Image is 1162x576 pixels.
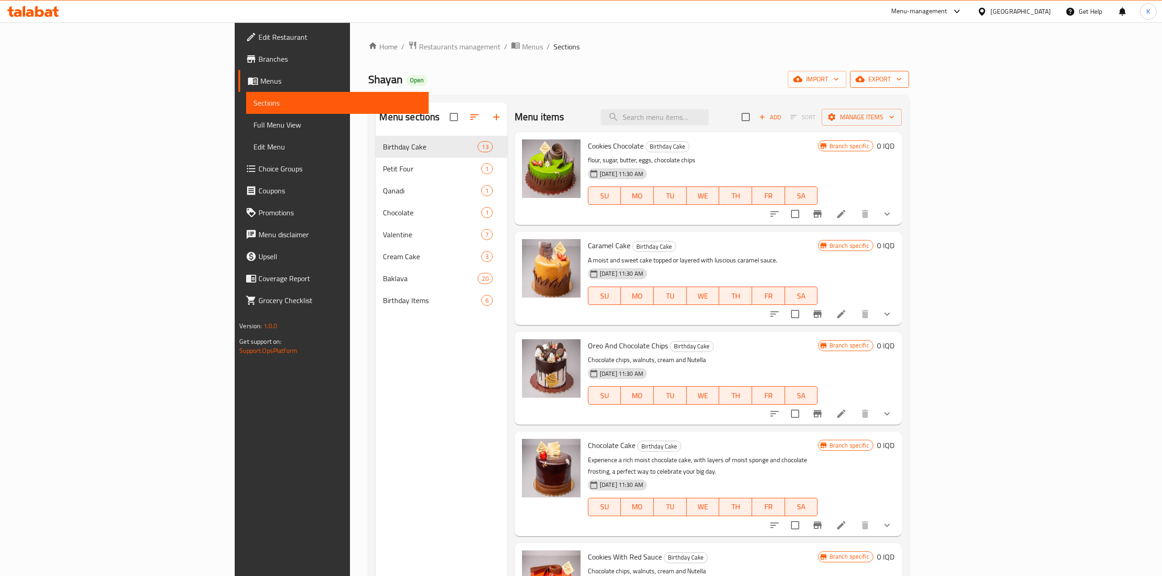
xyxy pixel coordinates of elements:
[690,289,716,303] span: WE
[478,273,492,284] div: items
[478,143,492,151] span: 13
[633,241,676,252] span: Birthday Cake
[264,320,278,332] span: 1.0.0
[756,500,781,513] span: FR
[637,441,681,452] div: Birthday Cake
[511,41,543,53] a: Menus
[258,273,421,284] span: Coverage Report
[719,187,752,205] button: TH
[657,189,683,203] span: TU
[664,552,707,563] span: Birthday Cake
[588,255,818,266] p: A moist and sweet cake topped or layered with luscious caramel sauce.
[826,341,873,350] span: Branch specific
[383,141,478,152] span: Birthday Cake
[596,480,647,489] span: [DATE] 11:30 AM
[592,189,618,203] span: SU
[481,185,493,196] div: items
[482,252,492,261] span: 3
[592,389,618,402] span: SU
[258,207,421,218] span: Promotions
[990,6,1051,16] div: [GEOGRAPHIC_DATA]
[238,48,429,70] a: Branches
[383,295,481,306] span: Birthday Items
[690,389,716,402] span: WE
[719,386,752,405] button: TH
[1146,6,1150,16] span: K
[239,336,281,347] span: Get support on:
[621,287,654,305] button: MO
[238,224,429,245] a: Menu disclaimer
[785,516,805,535] span: Select to update
[408,41,500,53] a: Restaurants management
[624,289,650,303] span: MO
[624,500,650,513] span: MO
[882,408,893,419] svg: Show Choices
[736,107,755,127] span: Select section
[719,498,752,516] button: TH
[481,295,493,306] div: items
[258,251,421,262] span: Upsell
[522,41,543,52] span: Menus
[376,202,507,224] div: Chocolate1
[547,41,550,52] li: /
[891,6,947,17] div: Menu-management
[376,158,507,180] div: Petit Four1
[522,439,581,497] img: Chocolate Cake
[383,229,481,240] span: Valentine
[481,229,493,240] div: items
[654,287,687,305] button: TU
[807,203,828,225] button: Branch-specific-item
[850,71,909,88] button: export
[444,107,463,127] span: Select all sections
[239,345,297,357] a: Support.OpsPlatform
[664,552,708,563] div: Birthday Cake
[592,289,618,303] span: SU
[588,386,621,405] button: SU
[621,187,654,205] button: MO
[376,132,507,315] nav: Menu sections
[756,189,781,203] span: FR
[756,289,781,303] span: FR
[836,208,847,219] a: Edit menu item
[789,500,814,513] span: SA
[755,110,785,124] button: Add
[463,106,485,128] span: Sort sections
[383,185,481,196] span: Qanadi
[788,71,846,88] button: import
[383,207,481,218] span: Chocolate
[654,498,687,516] button: TU
[857,74,902,85] span: export
[807,303,828,325] button: Branch-specific-item
[376,267,507,289] div: Baklava20
[621,498,654,516] button: MO
[258,295,421,306] span: Grocery Checklist
[383,251,481,262] span: Cream Cake
[882,208,893,219] svg: Show Choices
[482,296,492,305] span: 6
[383,163,481,174] span: Petit Four
[504,41,507,52] li: /
[482,208,492,217] span: 1
[789,289,814,303] span: SA
[789,189,814,203] span: SA
[522,239,581,298] img: Caramel Cake
[238,289,429,311] a: Grocery Checklist
[876,514,898,536] button: show more
[785,287,818,305] button: SA
[854,403,876,425] button: delete
[253,119,421,130] span: Full Menu View
[588,339,668,352] span: Oreo And Chocolate Chips
[764,303,785,325] button: sort-choices
[260,75,421,86] span: Menus
[826,441,873,450] span: Branch specific
[376,289,507,311] div: Birthday Items6
[238,26,429,48] a: Edit Restaurant
[646,141,689,152] span: Birthday Cake
[807,403,828,425] button: Branch-specific-item
[522,339,581,398] img: Oreo And Chocolate Chips
[588,438,635,452] span: Chocolate Cake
